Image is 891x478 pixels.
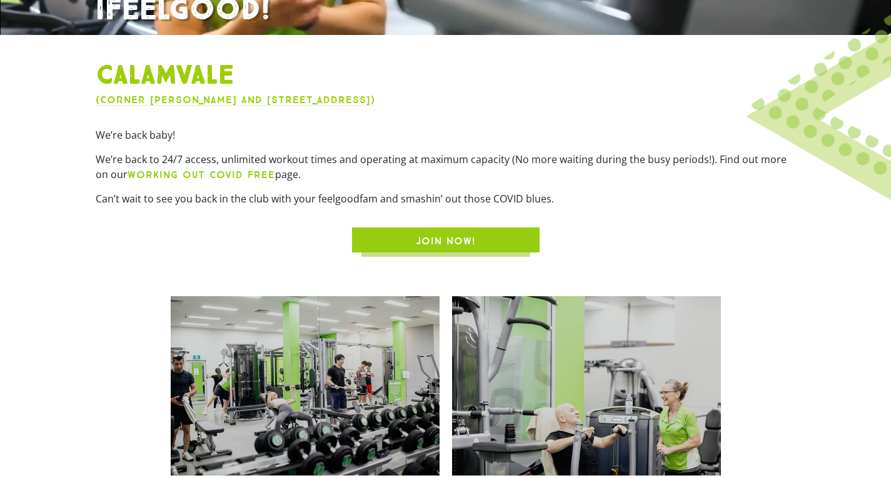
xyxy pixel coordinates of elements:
a: JOIN NOW! [352,227,540,252]
span: JOIN NOW! [416,234,476,249]
p: We’re back to 24/7 access, unlimited workout times and operating at maximum capacity (No more wai... [96,152,796,182]
a: WORKING OUT COVID FREE [128,167,275,181]
b: WORKING OUT COVID FREE [128,169,275,181]
p: Can’t wait to see you back in the club with your feelgoodfam and smashin’ out those COVID blues. [96,191,796,206]
p: We’re back baby! [96,127,796,142]
a: (Corner [PERSON_NAME] and [STREET_ADDRESS]) [96,94,375,106]
h1: Calamvale [96,60,796,92]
